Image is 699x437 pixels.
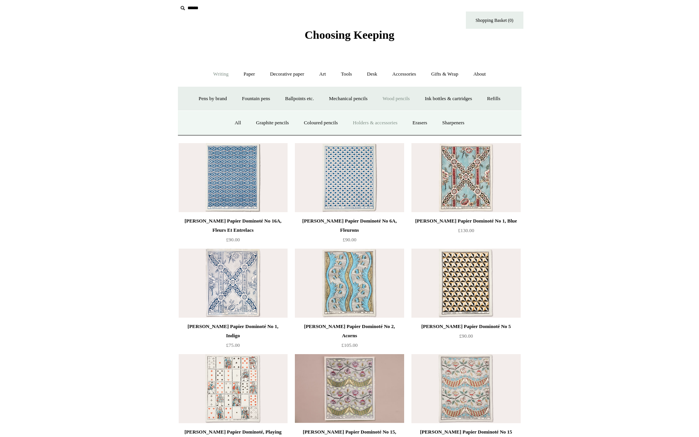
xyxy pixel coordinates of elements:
[466,64,493,84] a: About
[179,354,288,423] a: Antoinette Poisson Papier Dominoté, Playing Cards Antoinette Poisson Papier Dominoté, Playing Cards
[458,228,474,233] span: £130.00
[413,427,518,437] div: [PERSON_NAME] Papier Dominoté No 15
[360,64,384,84] a: Desk
[179,216,288,248] a: [PERSON_NAME] Papier Dominoté No 16A, Fleurs Et Entrelacs £90.00
[295,216,404,248] a: [PERSON_NAME] Papier Dominoté No 6A, Fleurons £90.00
[334,64,359,84] a: Tools
[278,89,321,109] a: Ballpoints etc.
[406,113,434,133] a: Erasers
[228,113,248,133] a: All
[181,216,286,235] div: [PERSON_NAME] Papier Dominoté No 16A, Fleurs Et Entrelacs
[179,249,288,318] a: Antoinette Poisson Papier Dominoté No 1, Indigo Antoinette Poisson Papier Dominoté No 1, Indigo
[179,249,288,318] img: Antoinette Poisson Papier Dominoté No 1, Indigo
[192,89,234,109] a: Pens by brand
[179,143,288,212] a: Antoinette Poisson Papier Dominoté No 16A, Fleurs Et Entrelacs Antoinette Poisson Papier Dominoté...
[341,342,357,348] span: £105.00
[179,322,288,353] a: [PERSON_NAME] Papier Dominoté No 1, Indigo £75.00
[297,322,402,340] div: [PERSON_NAME] Papier Dominoté No 2, Acorns
[312,64,333,84] a: Art
[411,249,520,318] a: Antoinette Poisson Papier Dominoté No 5 Antoinette Poisson Papier Dominoté No 5
[424,64,465,84] a: Gifts & Wrap
[235,89,277,109] a: Fountain pens
[237,64,262,84] a: Paper
[263,64,311,84] a: Decorative paper
[411,354,520,423] img: Antoinette Poisson Papier Dominoté No 15
[411,143,520,212] a: Antoinette Poisson Papier Dominoté No 1, Blue Antoinette Poisson Papier Dominoté No 1, Blue
[466,12,523,29] a: Shopping Basket (0)
[206,64,235,84] a: Writing
[480,89,507,109] a: Refills
[411,322,520,353] a: [PERSON_NAME] Papier Dominoté No 5 £90.00
[411,216,520,248] a: [PERSON_NAME] Papier Dominoté No 1, Blue £130.00
[385,64,423,84] a: Accessories
[295,354,404,423] img: Antoinette Poisson Papier Dominoté No 15, Spring
[435,113,471,133] a: Sharpeners
[226,342,240,348] span: £75.00
[295,143,404,212] a: Antoinette Poisson Papier Dominoté No 6A, Fleurons Antoinette Poisson Papier Dominoté No 6A, Fleu...
[295,354,404,423] a: Antoinette Poisson Papier Dominoté No 15, Spring Antoinette Poisson Papier Dominoté No 15, Spring
[304,35,394,40] a: Choosing Keeping
[179,143,288,212] img: Antoinette Poisson Papier Dominoté No 16A, Fleurs Et Entrelacs
[226,237,240,242] span: £90.00
[418,89,479,109] a: Ink bottles & cartridges
[413,322,518,331] div: [PERSON_NAME] Papier Dominoté No 5
[346,113,404,133] a: Holders & accessories
[304,28,394,41] span: Choosing Keeping
[181,322,286,340] div: [PERSON_NAME] Papier Dominoté No 1, Indigo
[376,89,417,109] a: Wood pencils
[343,237,357,242] span: £90.00
[297,113,345,133] a: Coloured pencils
[295,249,404,318] a: Antoinette Poisson Papier Dominoté No 2, Acorns Antoinette Poisson Papier Dominoté No 2, Acorns
[297,216,402,235] div: [PERSON_NAME] Papier Dominoté No 6A, Fleurons
[411,354,520,423] a: Antoinette Poisson Papier Dominoté No 15 Antoinette Poisson Papier Dominoté No 15
[413,216,518,226] div: [PERSON_NAME] Papier Dominoté No 1, Blue
[179,354,288,423] img: Antoinette Poisson Papier Dominoté, Playing Cards
[411,143,520,212] img: Antoinette Poisson Papier Dominoté No 1, Blue
[295,249,404,318] img: Antoinette Poisson Papier Dominoté No 2, Acorns
[295,143,404,212] img: Antoinette Poisson Papier Dominoté No 6A, Fleurons
[411,249,520,318] img: Antoinette Poisson Papier Dominoté No 5
[295,322,404,353] a: [PERSON_NAME] Papier Dominoté No 2, Acorns £105.00
[249,113,296,133] a: Graphite pencils
[459,333,473,339] span: £90.00
[322,89,375,109] a: Mechanical pencils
